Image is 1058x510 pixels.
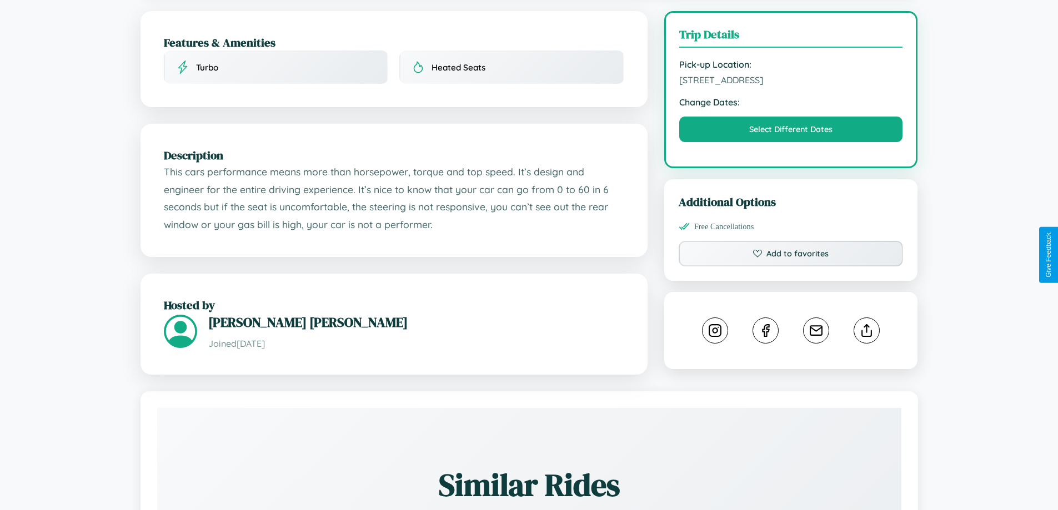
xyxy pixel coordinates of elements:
[679,74,903,85] span: [STREET_ADDRESS]
[694,222,754,231] span: Free Cancellations
[196,62,218,73] span: Turbo
[164,163,624,234] p: This cars performance means more than horsepower, torque and top speed. It’s design and engineer ...
[432,62,485,73] span: Heated Seats
[679,194,904,210] h3: Additional Options
[679,117,903,142] button: Select Different Dates
[196,463,863,506] h2: Similar Rides
[1045,233,1052,277] div: Give Feedback
[679,97,903,108] strong: Change Dates:
[208,336,624,352] p: Joined [DATE]
[679,241,904,266] button: Add to favorites
[679,59,903,70] strong: Pick-up Location:
[208,313,624,331] h3: [PERSON_NAME] [PERSON_NAME]
[679,26,903,48] h3: Trip Details
[164,147,624,163] h2: Description
[164,34,624,51] h2: Features & Amenities
[164,297,624,313] h2: Hosted by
